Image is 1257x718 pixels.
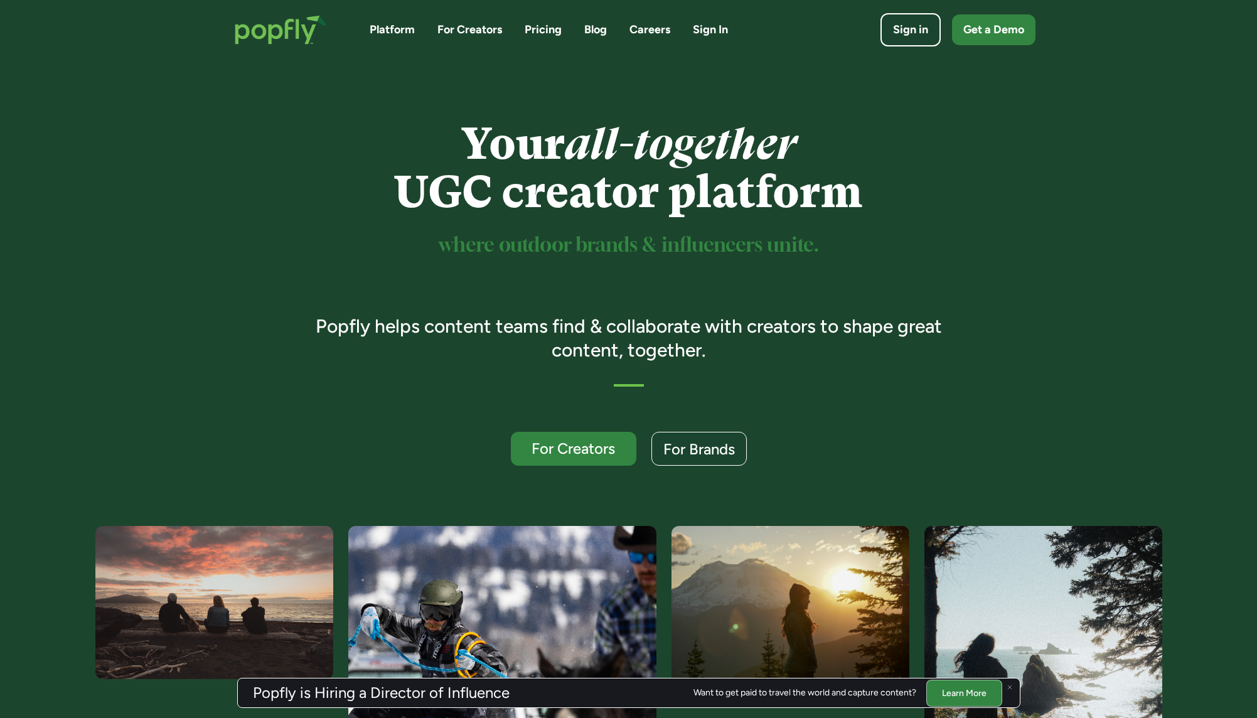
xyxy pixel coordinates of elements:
div: Sign in [893,22,928,38]
a: Sign In [693,22,728,38]
div: For Brands [663,441,735,457]
a: Learn More [926,679,1002,706]
a: For Brands [651,432,747,466]
a: For Creators [437,22,502,38]
a: Get a Demo [952,14,1035,45]
div: For Creators [522,441,625,456]
a: Blog [584,22,607,38]
a: Platform [370,22,415,38]
a: home [222,3,340,57]
h1: Your UGC creator platform [297,120,960,217]
a: Careers [629,22,670,38]
a: Pricing [525,22,562,38]
h3: Popfly is Hiring a Director of Influence [253,685,510,700]
div: Want to get paid to travel the world and capture content? [693,688,916,698]
a: Sign in [880,13,941,46]
a: For Creators [511,432,636,466]
h3: Popfly helps content teams find & collaborate with creators to shape great content, together. [297,314,960,362]
em: all-together [565,119,796,169]
div: Get a Demo [963,22,1024,38]
sup: where outdoor brands & influencers unite. [439,236,819,255]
